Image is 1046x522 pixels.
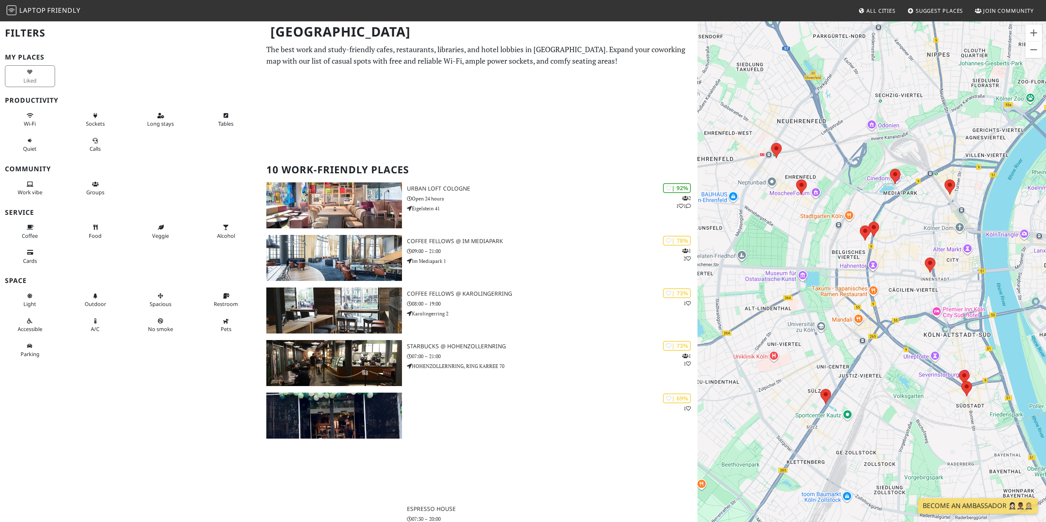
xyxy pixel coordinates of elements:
[663,288,691,298] div: | 73%
[221,325,231,333] span: Pet friendly
[866,7,896,14] span: All Cities
[70,177,120,199] button: Groups
[261,287,697,333] a: Coffee Fellows @ Karolingerring | 73% 1 Coffee Fellows @ Karolingerring 08:00 – 19:00 Karolingerr...
[5,177,55,199] button: Work vibe
[5,246,55,267] button: Cards
[22,232,38,239] span: Coffee
[5,165,256,173] h3: Community
[266,287,402,333] img: Coffee Fellows @ Karolingerring
[7,5,16,15] img: LaptopFriendly
[217,232,235,239] span: Alcohol
[23,257,37,264] span: Credit cards
[407,310,697,317] p: Karolingerring 2
[214,300,238,308] span: Restroom
[5,289,55,311] button: Light
[264,21,695,43] h1: [GEOGRAPHIC_DATA]
[19,6,46,15] span: Laptop
[683,405,691,412] p: 1
[85,300,106,308] span: Outdoor area
[5,339,55,361] button: Parking
[5,109,55,131] button: Wi-Fi
[47,6,80,15] span: Friendly
[266,340,402,386] img: Starbucks @ Hohenzollernring
[136,314,186,336] button: No smoke
[218,120,233,127] span: Work-friendly tables
[201,109,251,131] button: Tables
[972,3,1037,18] a: Join Community
[266,44,692,67] p: The best work and study-friendly cafes, restaurants, libraries, and hotel lobbies in [GEOGRAPHIC_...
[70,134,120,156] button: Calls
[682,247,691,262] p: 1 2
[407,506,697,513] h3: Espresso House
[676,194,691,210] p: 2 1 1
[201,221,251,242] button: Alcohol
[261,235,697,281] a: Coffee Fellows @ Im Mediapark | 78% 12 Coffee Fellows @ Im Mediapark 09:00 – 21:00 Im Mediapark 1
[407,362,697,370] p: HOHENZOLLERNRING, RING KARREE 70
[904,3,967,18] a: Suggest Places
[86,120,105,127] span: Power sockets
[5,314,55,336] button: Accessible
[407,290,697,297] h3: Coffee Fellows @ Karolingerring
[407,257,697,265] p: Im Mediapark 1
[266,235,402,281] img: Coffee Fellows @ Im Mediapark
[90,145,101,152] span: Video/audio calls
[663,236,691,245] div: | 78%
[407,238,697,245] h3: Coffee Fellows @ Im Mediapark
[407,185,697,192] h3: URBAN LOFT Cologne
[201,289,251,311] button: Restroom
[24,120,36,127] span: Stable Wi-Fi
[5,53,256,61] h3: My Places
[1025,25,1042,41] button: Zoom in
[23,300,36,308] span: Natural light
[70,314,120,336] button: A/C
[683,299,691,307] p: 1
[89,232,102,239] span: Food
[7,4,81,18] a: LaptopFriendly LaptopFriendly
[916,7,963,14] span: Suggest Places
[407,205,697,212] p: Eigelstein 41
[18,325,42,333] span: Accessible
[91,325,99,333] span: Air conditioned
[5,21,256,46] h2: Filters
[663,393,691,403] div: | 69%
[136,289,186,311] button: Spacious
[136,109,186,131] button: Long stays
[407,247,697,255] p: 09:00 – 21:00
[18,189,42,196] span: People working
[1025,41,1042,58] button: Zoom out
[136,221,186,242] button: Veggie
[261,182,697,228] a: URBAN LOFT Cologne | 92% 211 URBAN LOFT Cologne Open 24 hours Eigelstein 41
[682,352,691,368] p: 1 1
[266,182,402,228] img: URBAN LOFT Cologne
[23,145,37,152] span: Quiet
[70,221,120,242] button: Food
[70,109,120,131] button: Sockets
[407,343,697,350] h3: Starbucks @ Hohenzollernring
[663,183,691,193] div: | 92%
[147,120,174,127] span: Long stays
[983,7,1034,14] span: Join Community
[266,157,692,182] h2: 10 Work-Friendly Places
[266,393,402,439] img: Espresso House
[407,352,697,360] p: 07:00 – 21:00
[261,340,697,386] a: Starbucks @ Hohenzollernring | 73% 11 Starbucks @ Hohenzollernring 07:00 – 21:00 HOHENZOLLERNRING...
[5,209,256,216] h3: Service
[70,289,120,311] button: Outdoor
[21,350,39,358] span: Parking
[5,134,55,156] button: Quiet
[5,221,55,242] button: Coffee
[148,325,173,333] span: Smoke free
[407,195,697,202] p: Open 24 hours
[150,300,171,308] span: Spacious
[5,97,256,104] h3: Productivity
[407,300,697,308] p: 08:00 – 19:00
[152,232,169,239] span: Veggie
[5,277,256,285] h3: Space
[201,314,251,336] button: Pets
[855,3,899,18] a: All Cities
[663,341,691,350] div: | 73%
[86,189,104,196] span: Group tables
